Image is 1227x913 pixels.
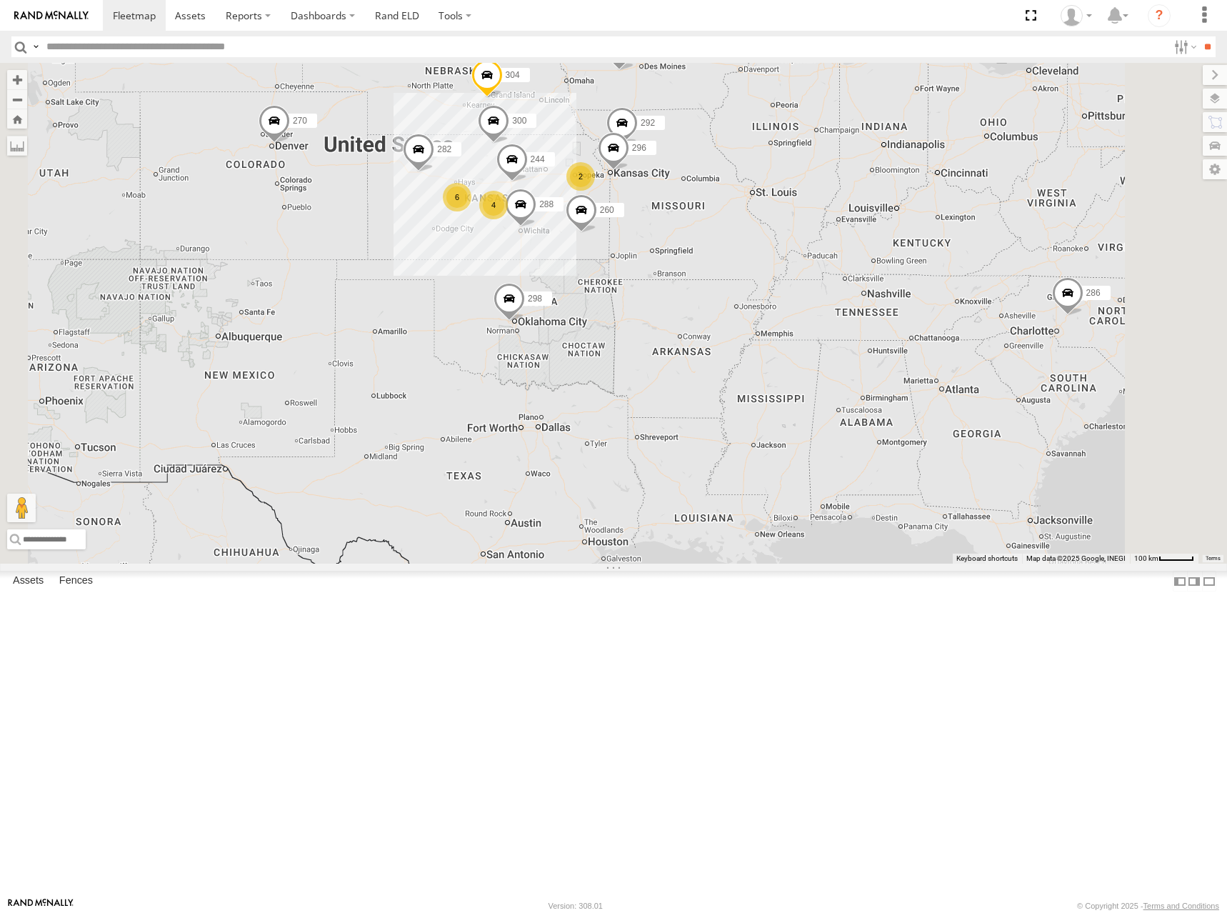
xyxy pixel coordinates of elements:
div: Version: 308.01 [549,902,603,910]
label: Measure [7,136,27,156]
label: Search Filter Options [1168,36,1199,57]
span: Map data ©2025 Google, INEGI [1026,554,1126,562]
label: Assets [6,572,51,592]
span: 288 [539,199,554,209]
button: Keyboard shortcuts [956,554,1018,564]
a: Terms (opens in new tab) [1206,555,1221,561]
label: Dock Summary Table to the Right [1187,571,1201,592]
button: Drag Pegman onto the map to open Street View [7,494,36,522]
span: 244 [531,154,545,164]
div: 2 [566,162,595,191]
span: 286 [1086,287,1101,297]
span: 260 [600,205,614,215]
button: Zoom out [7,89,27,109]
div: 4 [479,191,508,219]
label: Search Query [30,36,41,57]
button: Map Scale: 100 km per 46 pixels [1130,554,1198,564]
span: 100 km [1134,554,1158,562]
img: rand-logo.svg [14,11,89,21]
a: Visit our Website [8,899,74,913]
label: Fences [52,572,100,592]
div: Shane Miller [1056,5,1097,26]
a: Terms and Conditions [1143,902,1219,910]
button: Zoom Home [7,109,27,129]
label: Hide Summary Table [1202,571,1216,592]
label: Map Settings [1203,159,1227,179]
span: 304 [506,69,520,79]
span: 296 [632,142,646,152]
label: Dock Summary Table to the Left [1173,571,1187,592]
button: Zoom in [7,70,27,89]
div: © Copyright 2025 - [1077,902,1219,910]
i: ? [1148,4,1171,27]
span: 300 [512,116,526,126]
span: 292 [641,118,655,128]
span: 298 [528,293,542,303]
span: 270 [293,115,307,125]
div: 6 [443,183,471,211]
span: 282 [437,144,451,154]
